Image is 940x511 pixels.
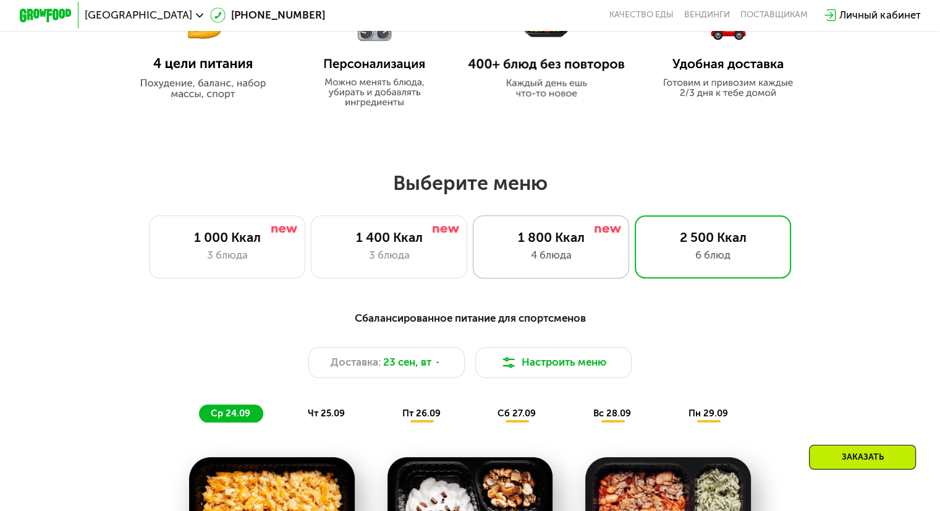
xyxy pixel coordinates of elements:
[324,230,454,245] div: 1 400 Ккал
[163,230,292,245] div: 1 000 Ккал
[740,10,808,20] div: поставщикам
[83,310,857,326] div: Сбалансированное питание для спортсменов
[486,230,616,245] div: 1 800 Ккал
[475,347,632,379] button: Настроить меню
[402,408,441,419] span: пт 26.09
[486,247,616,263] div: 4 блюда
[324,247,454,263] div: 3 блюда
[609,10,674,20] a: Качество еды
[648,247,777,263] div: 6 блюд
[211,408,250,419] span: ср 24.09
[210,7,325,23] a: [PHONE_NUMBER]
[308,408,345,419] span: чт 25.09
[383,354,431,370] span: 23 сен, вт
[163,247,292,263] div: 3 блюда
[498,408,536,419] span: сб 27.09
[331,354,381,370] span: Доставка:
[688,408,728,419] span: пн 29.09
[809,445,916,470] div: Заказать
[85,10,192,20] span: [GEOGRAPHIC_DATA]
[42,171,899,195] h2: Выберите меню
[648,230,777,245] div: 2 500 Ккал
[684,10,730,20] a: Вендинги
[593,408,631,419] span: вс 28.09
[839,7,920,23] div: Личный кабинет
